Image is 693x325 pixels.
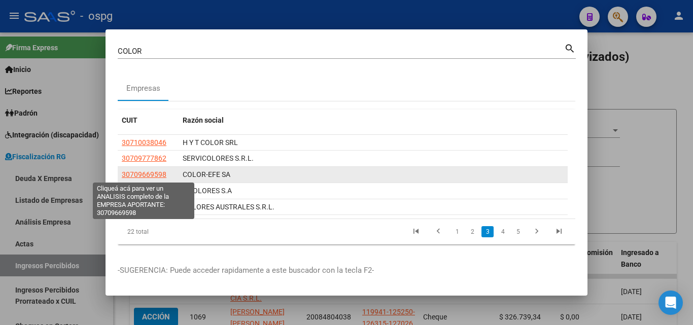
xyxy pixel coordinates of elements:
[406,226,426,237] a: go to first page
[122,138,166,147] span: 30710038046
[549,226,569,237] a: go to last page
[122,203,166,211] span: 30709192015
[183,203,274,211] span: COLORES AUSTRALES S.R.L.
[179,110,568,131] datatable-header-cell: Razón social
[183,170,230,178] span: COLOR-EFE SA
[512,226,524,237] a: 5
[659,291,683,315] div: Open Intercom Messenger
[122,170,166,178] span: 30709669598
[480,223,495,240] li: page 3
[451,226,463,237] a: 1
[118,265,575,276] p: -SUGERENCIA: Puede acceder rapidamente a este buscador con la tecla F2-
[183,138,238,147] span: H Y T COLOR SRL
[183,187,232,195] span: 4 COLORES S.A
[126,83,160,94] div: Empresas
[183,154,254,162] span: SERVICOLORES S.R.L.
[449,223,465,240] li: page 1
[510,223,526,240] li: page 5
[481,226,494,237] a: 3
[527,226,546,237] a: go to next page
[429,226,448,237] a: go to previous page
[466,226,478,237] a: 2
[497,226,509,237] a: 4
[122,154,166,162] span: 30709777862
[183,116,224,124] span: Razón social
[465,223,480,240] li: page 2
[495,223,510,240] li: page 4
[564,42,576,54] mat-icon: search
[122,116,137,124] span: CUIT
[122,187,166,195] span: 30709397822
[118,219,207,244] div: 22 total
[118,110,179,131] datatable-header-cell: CUIT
